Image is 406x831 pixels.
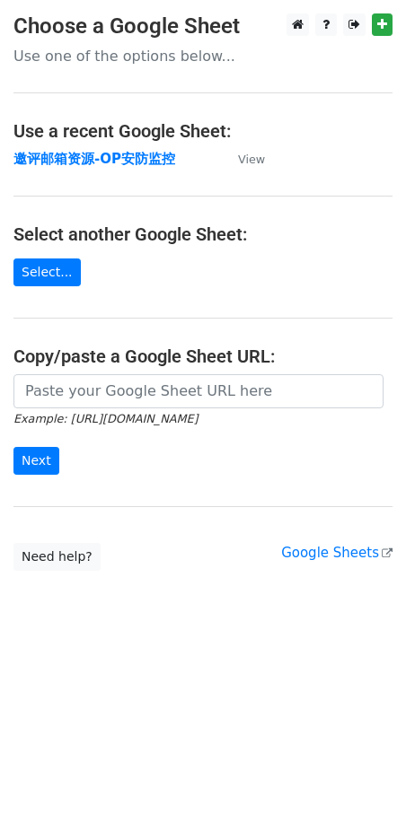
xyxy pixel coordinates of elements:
[13,374,384,408] input: Paste your Google Sheet URL here
[281,545,393,561] a: Google Sheets
[13,346,393,367] h4: Copy/paste a Google Sheet URL:
[13,151,175,167] a: 邀评邮箱资源-OP安防监控
[13,13,393,39] h3: Choose a Google Sheet
[13,412,198,425] small: Example: [URL][DOMAIN_NAME]
[13,447,59,475] input: Next
[13,543,101,571] a: Need help?
[316,745,406,831] iframe: Chat Widget
[220,151,265,167] a: View
[13,47,393,66] p: Use one of the options below...
[13,120,393,142] h4: Use a recent Google Sheet:
[238,153,265,166] small: View
[13,258,81,286] a: Select...
[13,223,393,245] h4: Select another Google Sheet:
